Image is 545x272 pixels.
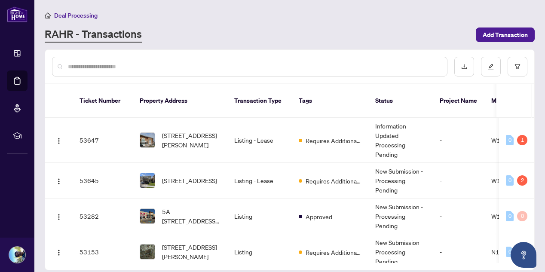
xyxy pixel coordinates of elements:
[52,174,66,187] button: Logo
[433,84,484,118] th: Project Name
[514,64,521,70] span: filter
[162,131,220,150] span: [STREET_ADDRESS][PERSON_NAME]
[162,242,220,261] span: [STREET_ADDRESS][PERSON_NAME]
[73,199,133,234] td: 53282
[461,64,467,70] span: download
[73,118,133,163] td: 53647
[454,57,474,76] button: download
[9,247,25,263] img: Profile Icon
[368,84,433,118] th: Status
[488,64,494,70] span: edit
[52,209,66,223] button: Logo
[306,136,361,145] span: Requires Additional Docs
[511,242,536,268] button: Open asap
[140,209,155,223] img: thumbnail-img
[292,84,368,118] th: Tags
[45,27,142,43] a: RAHR - Transactions
[140,173,155,188] img: thumbnail-img
[368,118,433,163] td: Information Updated - Processing Pending
[368,234,433,270] td: New Submission - Processing Pending
[55,214,62,220] img: Logo
[491,136,528,144] span: W12407366
[433,118,484,163] td: -
[483,28,528,42] span: Add Transaction
[162,207,220,226] span: 5A-[STREET_ADDRESS][PERSON_NAME]
[517,175,527,186] div: 2
[306,212,332,221] span: Approved
[517,135,527,145] div: 1
[227,84,292,118] th: Transaction Type
[140,133,155,147] img: thumbnail-img
[227,163,292,199] td: Listing - Lease
[484,84,536,118] th: MLS #
[491,212,528,220] span: W12388691
[45,12,51,18] span: home
[54,12,98,19] span: Deal Processing
[306,176,361,186] span: Requires Additional Docs
[227,118,292,163] td: Listing - Lease
[73,163,133,199] td: 53645
[52,133,66,147] button: Logo
[508,57,527,76] button: filter
[433,163,484,199] td: -
[55,178,62,185] img: Logo
[7,6,28,22] img: logo
[140,244,155,259] img: thumbnail-img
[227,199,292,234] td: Listing
[55,138,62,144] img: Logo
[491,248,527,256] span: N12359813
[73,84,133,118] th: Ticket Number
[506,135,514,145] div: 0
[52,245,66,259] button: Logo
[133,84,227,118] th: Property Address
[55,249,62,256] img: Logo
[517,211,527,221] div: 0
[162,176,217,185] span: [STREET_ADDRESS]
[368,163,433,199] td: New Submission - Processing Pending
[506,175,514,186] div: 0
[506,247,514,257] div: 0
[476,28,535,42] button: Add Transaction
[368,199,433,234] td: New Submission - Processing Pending
[73,234,133,270] td: 53153
[433,234,484,270] td: -
[433,199,484,234] td: -
[506,211,514,221] div: 0
[491,177,528,184] span: W12407266
[227,234,292,270] td: Listing
[306,248,361,257] span: Requires Additional Docs
[481,57,501,76] button: edit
